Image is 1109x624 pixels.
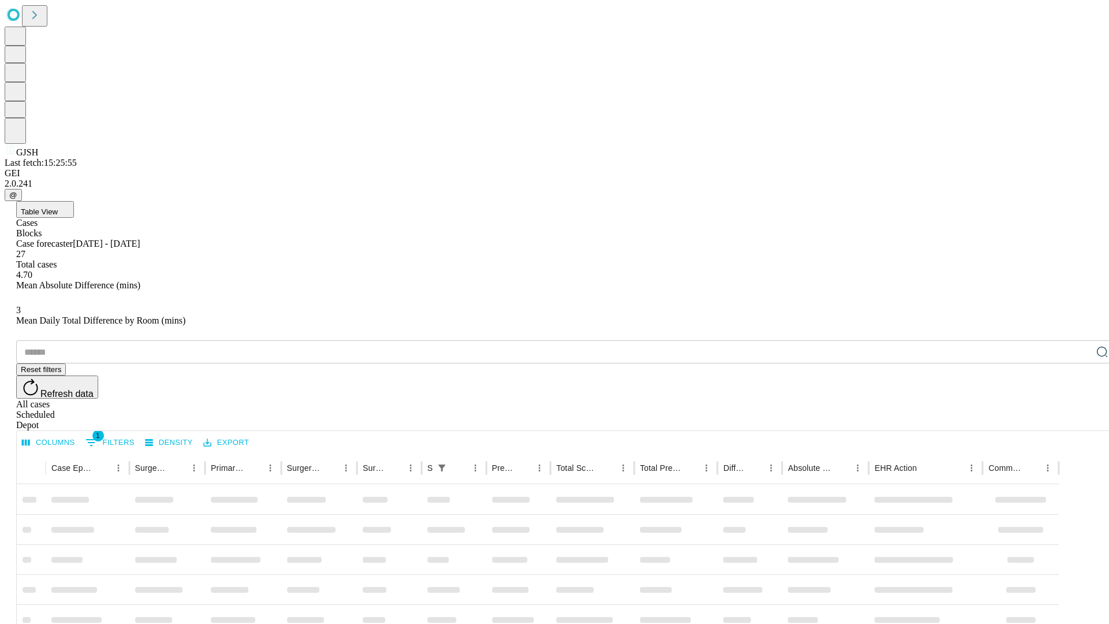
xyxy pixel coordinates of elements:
button: Reset filters [16,363,66,376]
span: Mean Absolute Difference (mins) [16,280,140,290]
span: [DATE] - [DATE] [73,239,140,248]
span: Last fetch: 15:25:55 [5,158,77,168]
button: Menu [698,460,714,476]
button: Sort [1024,460,1040,476]
button: Select columns [19,434,78,452]
span: Reset filters [21,365,61,374]
button: Table View [16,201,74,218]
button: Menu [403,460,419,476]
div: GEI [5,168,1104,179]
div: Comments [988,463,1022,473]
div: Difference [723,463,746,473]
span: Case forecaster [16,239,73,248]
button: Menu [850,460,866,476]
div: Predicted In Room Duration [492,463,515,473]
div: Scheduled In Room Duration [427,463,433,473]
div: 1 active filter [434,460,450,476]
button: Menu [615,460,631,476]
button: Sort [451,460,467,476]
button: Menu [338,460,354,476]
div: Absolute Difference [788,463,832,473]
div: Surgery Date [363,463,385,473]
button: Sort [918,460,934,476]
div: Surgeon Name [135,463,169,473]
button: Sort [94,460,110,476]
button: @ [5,189,22,201]
div: Total Predicted Duration [640,463,682,473]
button: Menu [1040,460,1056,476]
span: Total cases [16,259,57,269]
button: Show filters [83,433,137,452]
button: Menu [186,460,202,476]
button: Menu [467,460,483,476]
button: Menu [262,460,278,476]
div: Total Scheduled Duration [556,463,598,473]
div: Case Epic Id [51,463,93,473]
span: 1 [92,430,104,441]
button: Menu [963,460,980,476]
span: Refresh data [40,389,94,399]
span: Mean Daily Total Difference by Room (mins) [16,315,185,325]
button: Menu [763,460,779,476]
button: Show filters [434,460,450,476]
button: Export [200,434,252,452]
button: Refresh data [16,376,98,399]
div: EHR Action [874,463,917,473]
button: Menu [110,460,126,476]
div: 2.0.241 [5,179,1104,189]
span: @ [9,191,17,199]
button: Sort [599,460,615,476]
button: Sort [170,460,186,476]
button: Sort [833,460,850,476]
button: Sort [747,460,763,476]
button: Sort [386,460,403,476]
span: GJSH [16,147,38,157]
button: Sort [246,460,262,476]
div: Surgery Name [287,463,321,473]
button: Sort [322,460,338,476]
div: Primary Service [211,463,244,473]
button: Menu [531,460,548,476]
span: 3 [16,305,21,315]
span: 4.70 [16,270,32,280]
button: Density [142,434,196,452]
span: Table View [21,207,58,216]
button: Sort [682,460,698,476]
span: 27 [16,249,25,259]
button: Sort [515,460,531,476]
